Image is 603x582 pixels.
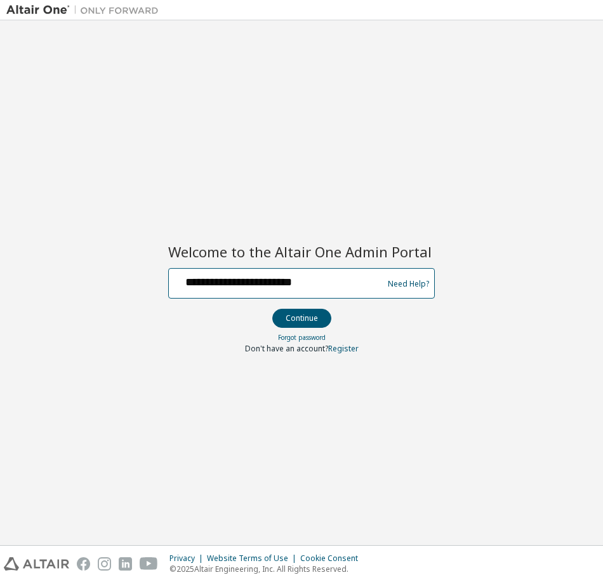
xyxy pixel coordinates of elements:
a: Forgot password [278,333,326,342]
h2: Welcome to the Altair One Admin Portal [168,243,435,261]
p: © 2025 Altair Engineering, Inc. All Rights Reserved. [169,564,366,574]
img: instagram.svg [98,557,111,571]
button: Continue [272,309,331,328]
a: Need Help? [388,283,429,284]
img: youtube.svg [140,557,158,571]
div: Cookie Consent [300,553,366,564]
span: Don't have an account? [245,343,328,354]
div: Website Terms of Use [207,553,300,564]
div: Privacy [169,553,207,564]
img: altair_logo.svg [4,557,69,571]
a: Register [328,343,359,354]
img: Altair One [6,4,165,17]
img: facebook.svg [77,557,90,571]
img: linkedin.svg [119,557,132,571]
